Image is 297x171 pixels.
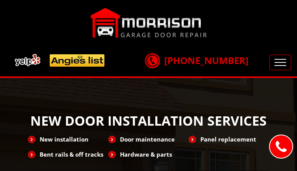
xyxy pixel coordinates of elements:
[28,133,108,146] li: New installation
[269,55,291,70] button: Toggle navigation
[145,54,248,67] a: [PHONE_NUMBER]
[108,148,189,161] li: Hardware & parts
[28,148,108,161] li: Bent rails & off tracks
[142,51,162,70] img: call.png
[12,51,108,70] img: add.png
[90,8,207,38] img: Morrison.png
[28,113,269,129] h1: NEW DOOR INSTALLATION SERVICES
[189,133,269,146] li: Panel replacement
[108,133,189,146] li: Door maintenance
